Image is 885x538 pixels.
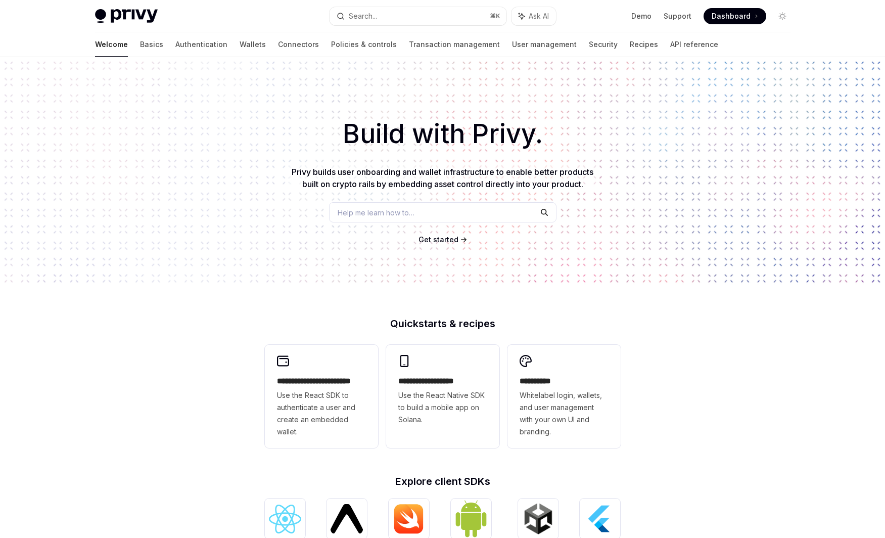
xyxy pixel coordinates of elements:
[712,11,751,21] span: Dashboard
[520,389,609,438] span: Whitelabel login, wallets, and user management with your own UI and branding.
[511,7,556,25] button: Ask AI
[409,32,500,57] a: Transaction management
[393,504,425,534] img: iOS (Swift)
[278,32,319,57] a: Connectors
[704,8,766,24] a: Dashboard
[240,32,266,57] a: Wallets
[338,207,414,218] span: Help me learn how to…
[418,235,458,244] span: Get started
[507,345,621,448] a: **** *****Whitelabel login, wallets, and user management with your own UI and branding.
[455,500,487,537] img: Android (Kotlin)
[277,389,366,438] span: Use the React SDK to authenticate a user and create an embedded wallet.
[774,8,790,24] button: Toggle dark mode
[269,505,301,533] img: React
[522,503,554,535] img: Unity
[584,503,616,535] img: Flutter
[95,9,158,23] img: light logo
[490,12,500,20] span: ⌘ K
[630,32,658,57] a: Recipes
[16,114,869,154] h1: Build with Privy.
[664,11,691,21] a: Support
[330,7,506,25] button: Search...⌘K
[349,10,377,22] div: Search...
[265,319,621,329] h2: Quickstarts & recipes
[418,235,458,245] a: Get started
[140,32,163,57] a: Basics
[331,504,363,533] img: React Native
[292,167,593,189] span: Privy builds user onboarding and wallet infrastructure to enable better products built on crypto ...
[670,32,718,57] a: API reference
[175,32,227,57] a: Authentication
[631,11,651,21] a: Demo
[589,32,618,57] a: Security
[331,32,397,57] a: Policies & controls
[398,389,487,426] span: Use the React Native SDK to build a mobile app on Solana.
[265,476,621,486] h2: Explore client SDKs
[529,11,549,21] span: Ask AI
[95,32,128,57] a: Welcome
[386,345,499,448] a: **** **** **** ***Use the React Native SDK to build a mobile app on Solana.
[512,32,577,57] a: User management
